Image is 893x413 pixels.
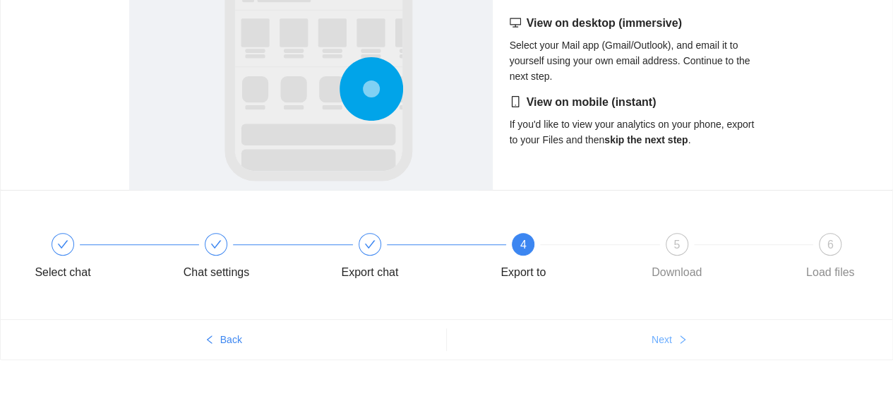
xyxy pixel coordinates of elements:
[220,332,242,347] span: Back
[329,233,482,284] div: Export chat
[447,328,893,351] button: Nextright
[364,239,376,250] span: check
[22,233,175,284] div: Select chat
[604,134,688,145] strong: skip the next step
[35,261,90,284] div: Select chat
[510,94,765,148] div: If you'd like to view your analytics on your phone, export to your Files and then .
[636,233,789,284] div: 5Download
[806,261,855,284] div: Load files
[482,233,635,284] div: 4Export to
[520,239,527,251] span: 4
[510,96,521,107] span: mobile
[510,15,765,84] div: Select your Mail app (Gmail/Outlook), and email it to yourself using your own email address. Cont...
[57,239,68,250] span: check
[1,328,446,351] button: leftBack
[652,332,672,347] span: Next
[510,94,765,111] h5: View on mobile (instant)
[501,261,546,284] div: Export to
[341,261,398,284] div: Export chat
[678,335,688,346] span: right
[652,261,702,284] div: Download
[510,17,521,28] span: desktop
[184,261,249,284] div: Chat settings
[210,239,222,250] span: check
[827,239,834,251] span: 6
[205,335,215,346] span: left
[789,233,871,284] div: 6Load files
[510,15,765,32] h5: View on desktop (immersive)
[175,233,328,284] div: Chat settings
[673,239,680,251] span: 5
